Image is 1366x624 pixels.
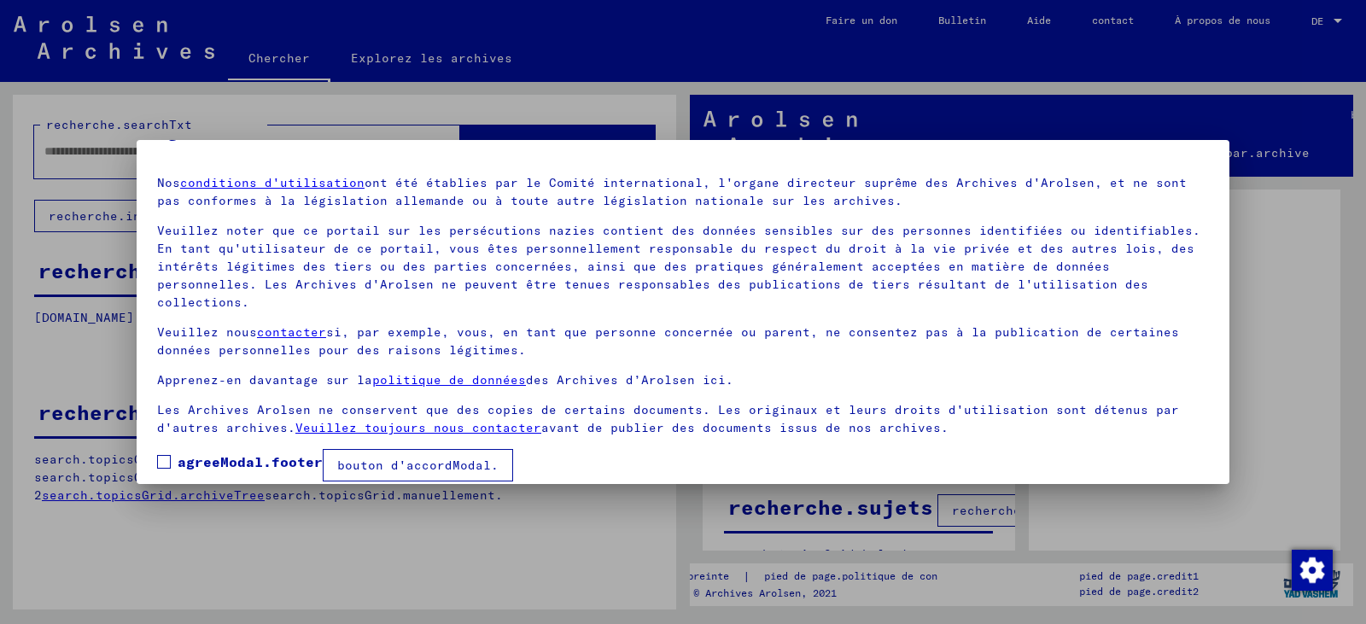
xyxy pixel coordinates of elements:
a: contacter [257,324,326,340]
a: conditions d'utilisation [180,175,365,190]
font: Les Archives Arolsen ne conservent que des copies de certains documents. Les originaux et leurs d... [157,402,1179,435]
img: Modifier le consentement [1292,550,1333,591]
font: avant de publier des documents issus de nos archives. [541,420,949,435]
font: Veuillez nous [157,324,257,340]
font: Nos [157,175,180,190]
font: Veuillez noter que ce portail sur les persécutions nazies contient des données sensibles sur des ... [157,223,1200,310]
font: agreeModal.footer [178,453,323,470]
font: si, par exemple, vous, en tant que personne concernée ou parent, ne consentez pas à la publicatio... [157,324,1179,358]
font: des Archives d’Arolsen ici. [526,372,733,388]
font: bouton d'accordModal. [337,458,499,473]
font: ont été établies par le Comité international, l'organe directeur suprême des Archives d'Arolsen, ... [157,175,1187,208]
a: politique de données [372,372,526,388]
button: bouton d'accordModal. [323,449,513,481]
font: Apprenez-en davantage sur la [157,372,372,388]
a: Veuillez toujours nous contacter [295,420,541,435]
